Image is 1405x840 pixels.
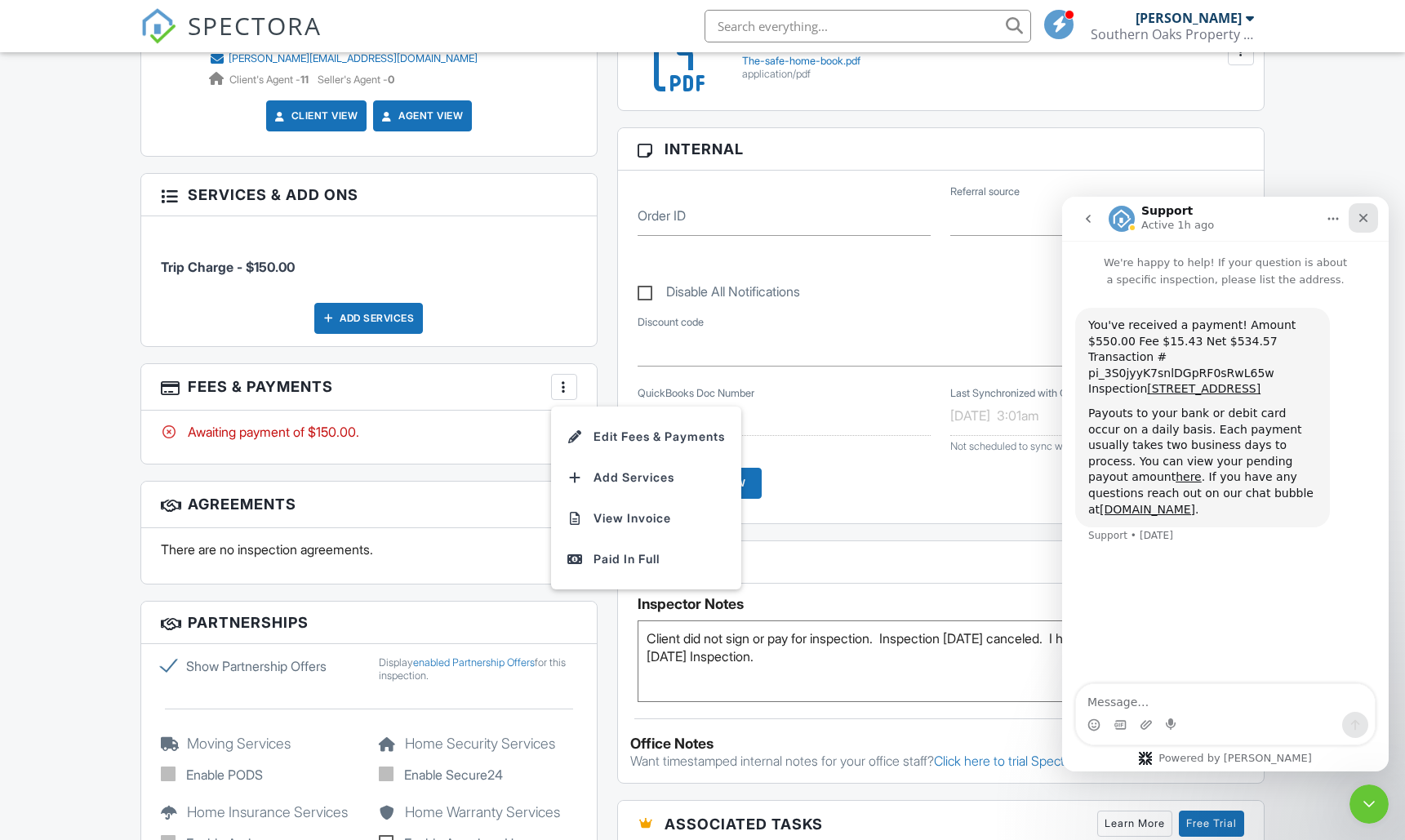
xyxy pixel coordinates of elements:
div: Awaiting payment of $150.00. [161,423,577,441]
a: [PERSON_NAME][EMAIL_ADDRESS][DOMAIN_NAME] [209,51,478,67]
label: Order ID [638,207,686,224]
a: Agent View [379,108,463,124]
label: QuickBooks Doc Number [638,386,754,401]
div: [PERSON_NAME] [1136,10,1242,26]
h3: Partnerships [141,602,597,644]
h3: Internal [618,128,1264,171]
h3: Fees & Payments [141,364,597,411]
span: Associated Tasks [665,813,823,835]
h6: The Safe Home Book [742,39,1244,54]
a: Client View [272,108,358,124]
label: Disable All Notifications [638,284,800,304]
a: SPECTORA [140,22,322,56]
h5: Moving Services [161,736,359,752]
strong: 0 [388,73,394,86]
div: Add Services [314,303,423,334]
span: Client's Agent - [229,73,311,86]
label: Last Synchronized with QuickBooks: [950,386,1118,401]
div: Southern Oaks Property Inspectors [1091,26,1254,42]
span: Seller's Agent - [318,73,394,86]
span: SPECTORA [188,8,322,42]
a: Free Trial [1179,811,1244,837]
label: Enable Secure24 [379,765,577,784]
li: Service: Trip Charge [161,229,577,289]
h5: Home Insurance Services [161,804,359,820]
iframe: Intercom live chat [1349,784,1389,824]
a: enabled Partnership Offers [413,656,535,669]
textarea: Client did not sign or pay for inspection. Inspection [DATE] canceled. I have to try and collect ... [638,620,1244,702]
iframe: Intercom live chat [1062,197,1389,771]
label: Show Partnership Offers [161,656,359,676]
p: There are no inspection agreements. [161,540,577,558]
label: Discount code [638,315,704,330]
strong: 11 [300,73,309,86]
label: Referral source [950,184,1020,199]
span: Trip Charge - $150.00 [161,259,295,275]
h3: Services & Add ons [141,174,597,216]
h5: Inspector Notes [638,596,1244,612]
label: Enable PODS [161,765,359,784]
a: Learn More [1097,811,1172,837]
a: The Safe Home Book The-safe-home-book.pdf application/pdf [742,39,1244,81]
span: Not scheduled to sync with QuickBooks [950,440,1131,452]
a: Click here to trial Spectora Advanced. [934,753,1146,769]
h3: Notes [618,541,1264,584]
div: [PERSON_NAME][EMAIL_ADDRESS][DOMAIN_NAME] [229,52,478,65]
div: Office Notes [630,736,1252,752]
h5: Home Security Services [379,736,577,752]
h5: Home Warranty Services [379,804,577,820]
div: application/pdf [742,68,1244,81]
img: The Best Home Inspection Software - Spectora [140,8,176,44]
p: Want timestamped internal notes for your office staff? [630,752,1252,770]
input: Search everything... [705,10,1031,42]
div: Display for this inspection. [379,656,577,682]
div: The-safe-home-book.pdf [742,55,1244,68]
h3: Agreements [141,482,597,528]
